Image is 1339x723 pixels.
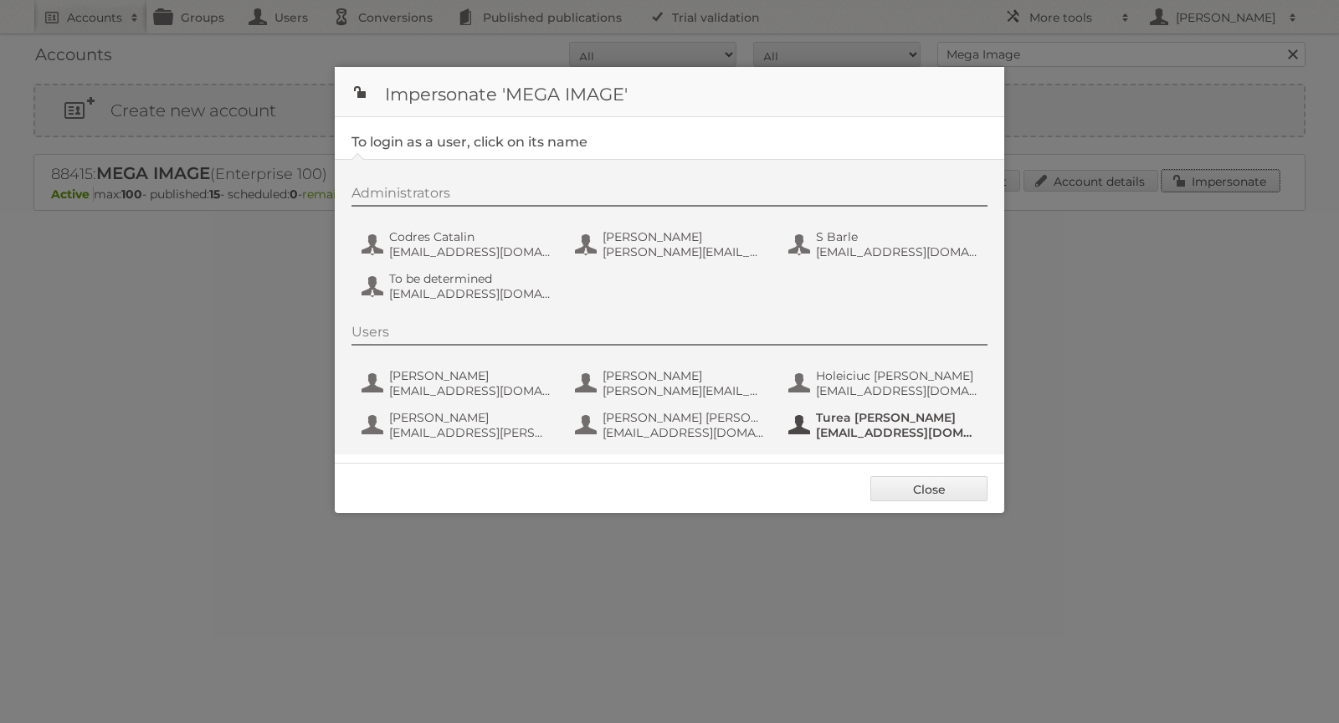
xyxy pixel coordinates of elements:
[816,425,978,440] span: [EMAIL_ADDRESS][DOMAIN_NAME]
[335,67,1004,117] h1: Impersonate 'MEGA IMAGE'
[787,408,983,442] button: Turea [PERSON_NAME] [EMAIL_ADDRESS][DOMAIN_NAME]
[816,410,978,425] span: Turea [PERSON_NAME]
[389,425,552,440] span: [EMAIL_ADDRESS][PERSON_NAME][DOMAIN_NAME]
[603,383,765,398] span: [PERSON_NAME][EMAIL_ADDRESS][PERSON_NAME][DOMAIN_NAME]
[603,368,765,383] span: [PERSON_NAME]
[360,367,557,400] button: [PERSON_NAME] [EMAIL_ADDRESS][DOMAIN_NAME]
[603,244,765,259] span: [PERSON_NAME][EMAIL_ADDRESS][PERSON_NAME][DOMAIN_NAME]
[787,228,983,261] button: S Barle [EMAIL_ADDRESS][DOMAIN_NAME]
[870,476,988,501] a: Close
[573,367,770,400] button: [PERSON_NAME] [PERSON_NAME][EMAIL_ADDRESS][PERSON_NAME][DOMAIN_NAME]
[816,383,978,398] span: [EMAIL_ADDRESS][DOMAIN_NAME]
[787,367,983,400] button: Holeiciuc [PERSON_NAME] [EMAIL_ADDRESS][DOMAIN_NAME]
[351,134,587,150] legend: To login as a user, click on its name
[603,410,765,425] span: [PERSON_NAME] [PERSON_NAME]
[389,244,552,259] span: [EMAIL_ADDRESS][DOMAIN_NAME]
[603,229,765,244] span: [PERSON_NAME]
[816,244,978,259] span: [EMAIL_ADDRESS][DOMAIN_NAME]
[816,368,978,383] span: Holeiciuc [PERSON_NAME]
[573,228,770,261] button: [PERSON_NAME] [PERSON_NAME][EMAIL_ADDRESS][PERSON_NAME][DOMAIN_NAME]
[389,383,552,398] span: [EMAIL_ADDRESS][DOMAIN_NAME]
[360,408,557,442] button: [PERSON_NAME] [EMAIL_ADDRESS][PERSON_NAME][DOMAIN_NAME]
[360,228,557,261] button: Codres Catalin [EMAIL_ADDRESS][DOMAIN_NAME]
[573,408,770,442] button: [PERSON_NAME] [PERSON_NAME] [EMAIL_ADDRESS][DOMAIN_NAME]
[389,410,552,425] span: [PERSON_NAME]
[360,269,557,303] button: To be determined [EMAIL_ADDRESS][DOMAIN_NAME]
[389,229,552,244] span: Codres Catalin
[351,185,988,207] div: Administrators
[351,324,988,346] div: Users
[389,271,552,286] span: To be determined
[389,368,552,383] span: [PERSON_NAME]
[389,286,552,301] span: [EMAIL_ADDRESS][DOMAIN_NAME]
[816,229,978,244] span: S Barle
[603,425,765,440] span: [EMAIL_ADDRESS][DOMAIN_NAME]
